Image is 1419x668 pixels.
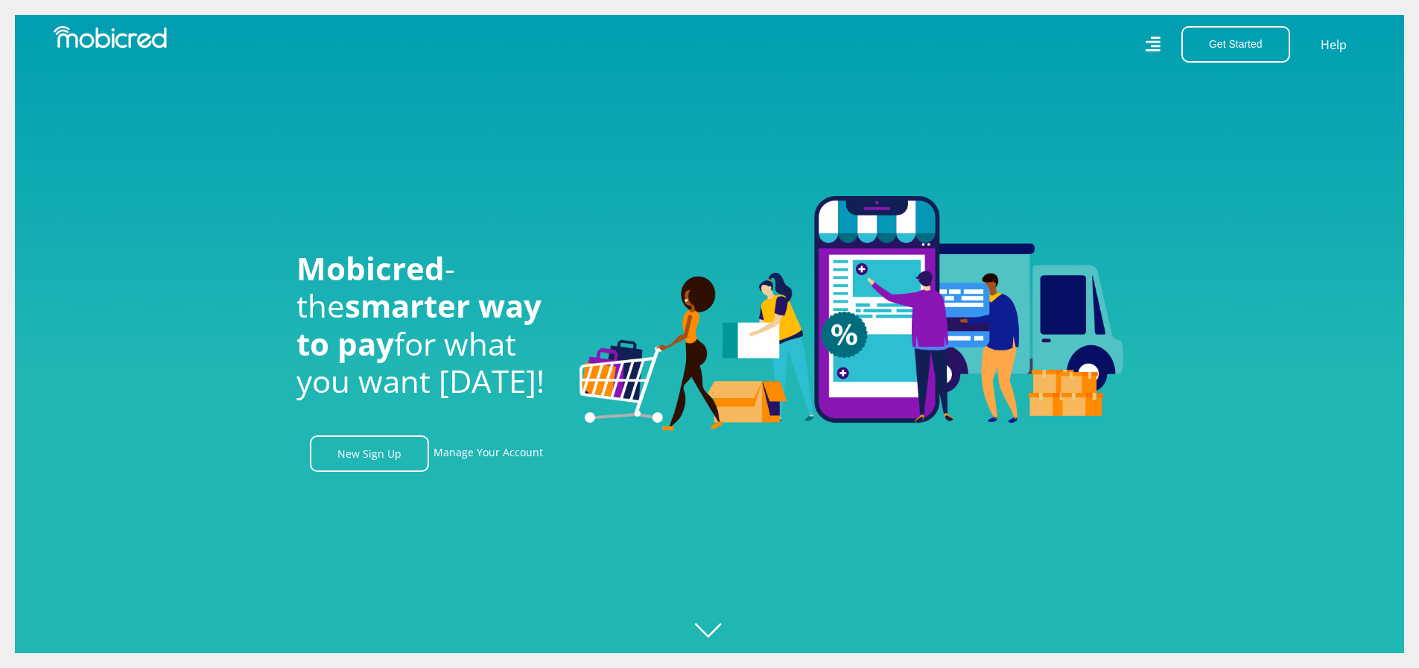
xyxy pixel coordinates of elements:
img: Mobicred [54,26,167,48]
img: Welcome to Mobicred [580,196,1123,432]
h1: - the for what you want [DATE]! [296,250,557,400]
a: Manage Your Account [434,435,543,472]
a: New Sign Up [310,435,429,472]
span: Mobicred [296,247,445,289]
a: Help [1320,35,1347,54]
span: smarter way to pay [296,284,542,364]
button: Get Started [1181,26,1290,63]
